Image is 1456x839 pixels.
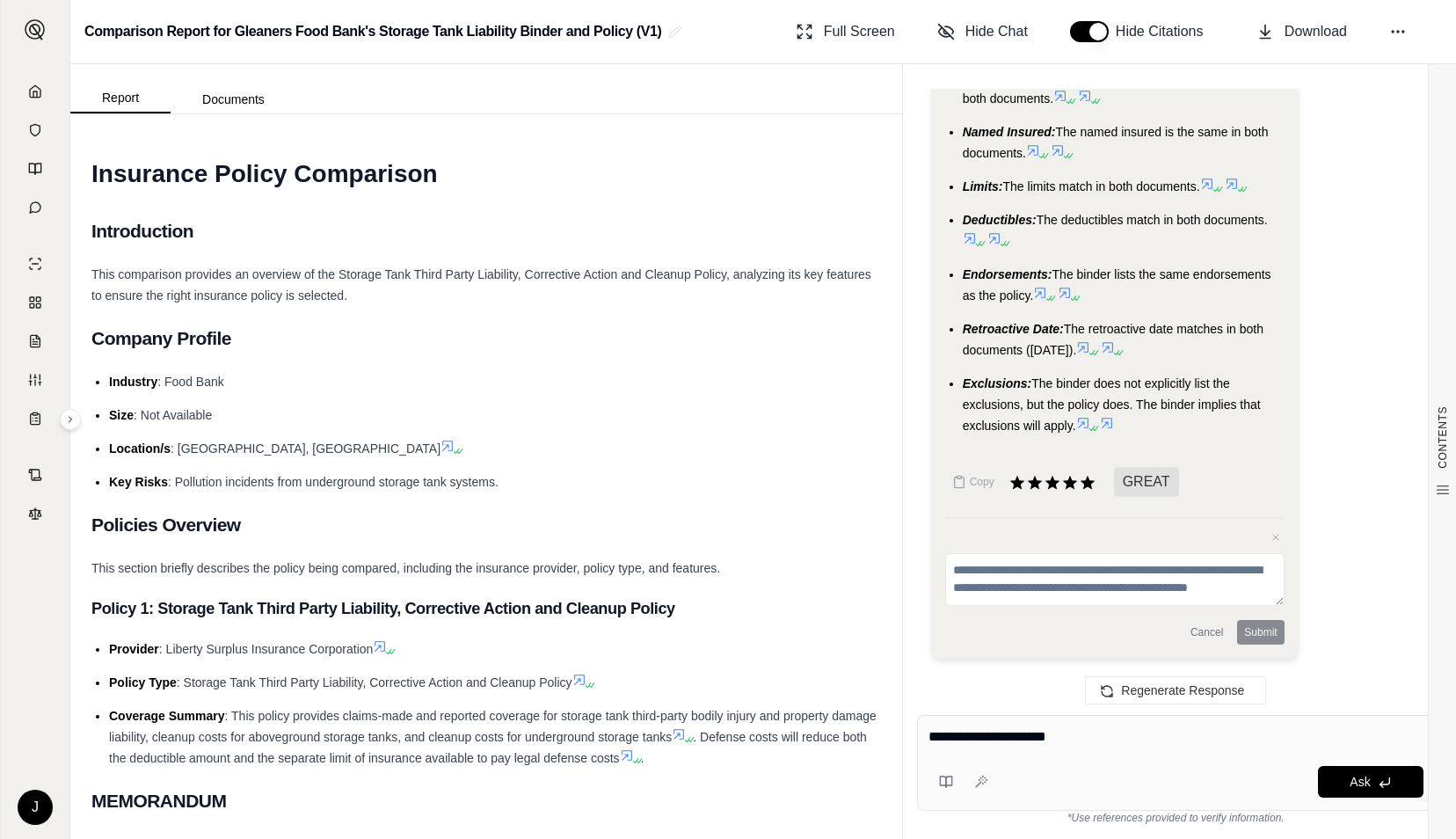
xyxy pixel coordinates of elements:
[159,642,374,656] span: : Liberty Surplus Insurance Corporation
[18,12,53,47] button: Expand sidebar
[11,151,59,186] a: Prompt Library
[11,74,59,109] a: Home
[963,267,1052,281] span: Endorsements:
[109,475,168,489] span: Key Risks
[91,783,881,820] h2: MEMORANDUM
[1249,14,1354,49] button: Download
[11,401,59,436] a: Coverage Table
[134,408,212,422] span: : Not Available
[641,751,644,765] span: .
[1436,406,1450,469] span: CONTENTS
[963,179,1003,193] span: Limits:
[91,213,881,250] h2: Introduction
[917,811,1435,825] div: *Use references provided to verify information.
[109,709,877,744] span: : This policy provides claims-made and reported coverage for storage tank third-party bodily inju...
[11,285,59,320] a: Policy Comparisons
[963,213,1037,227] span: Deductibles:
[91,320,881,357] h2: Company Profile
[1003,179,1200,193] span: The limits match in both documents.
[963,70,1271,106] span: The covered location is the same in both documents.
[970,475,994,489] span: Copy
[91,507,881,544] h2: Policies Overview
[109,642,159,656] span: Provider
[945,464,1001,500] button: Copy
[91,593,881,624] h3: Policy 1: Storage Tank Third Party Liability, Corrective Action and Cleanup Policy
[109,375,157,389] span: Industry
[25,19,46,40] img: Expand sidebar
[789,14,902,49] button: Full Screen
[91,267,871,303] span: This comparison provides an overview of the Storage Tank Third Party Liability, Corrective Action...
[930,14,1035,49] button: Hide Chat
[1318,766,1423,798] button: Ask
[171,441,440,456] span: : [GEOGRAPHIC_DATA], [GEOGRAPHIC_DATA]
[1116,21,1214,42] span: Hide Citations
[963,267,1271,303] span: The binder lists the same endorsements as the policy.
[91,150,881,199] h1: Insurance Policy Comparison
[11,246,59,281] a: Single Policy
[109,709,225,723] span: Coverage Summary
[965,21,1028,42] span: Hide Chat
[109,441,171,456] span: Location/s
[963,125,1269,160] span: The named insured is the same in both documents.
[11,362,59,398] a: Custom Report
[963,125,1056,139] span: Named Insured:
[11,113,59,148] a: Documents Vault
[11,324,59,359] a: Claim Coverage
[109,675,177,689] span: Policy Type
[963,322,1263,357] span: The retroactive date matches in both documents ([DATE]).
[963,376,1261,433] span: The binder does not explicitly list the exclusions, but the policy does. The binder implies that ...
[11,190,59,225] a: Chat
[1085,676,1266,704] button: Regenerate Response
[18,790,53,825] div: J
[1114,467,1179,497] span: GREAT
[1121,683,1244,697] span: Regenerate Response
[963,376,1032,390] span: Exclusions:
[1183,620,1230,645] button: Cancel
[70,84,171,113] button: Report
[1037,213,1268,227] span: The deductibles match in both documents.
[1285,21,1347,42] span: Download
[11,496,59,531] a: Legal Search Engine
[168,475,499,489] span: : Pollution incidents from underground storage tank systems.
[60,409,81,430] button: Expand sidebar
[84,16,661,47] h2: Comparison Report for Gleaners Food Bank's Storage Tank Liability Binder and Policy (V1)
[1350,775,1370,789] span: Ask
[157,375,224,389] span: : Food Bank
[91,561,720,575] span: This section briefly describes the policy being compared, including the insurance provider, polic...
[11,457,59,492] a: Contract Analysis
[109,408,134,422] span: Size
[171,85,296,113] button: Documents
[824,21,895,42] span: Full Screen
[963,322,1064,336] span: Retroactive Date:
[177,675,572,689] span: : Storage Tank Third Party Liability, Corrective Action and Cleanup Policy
